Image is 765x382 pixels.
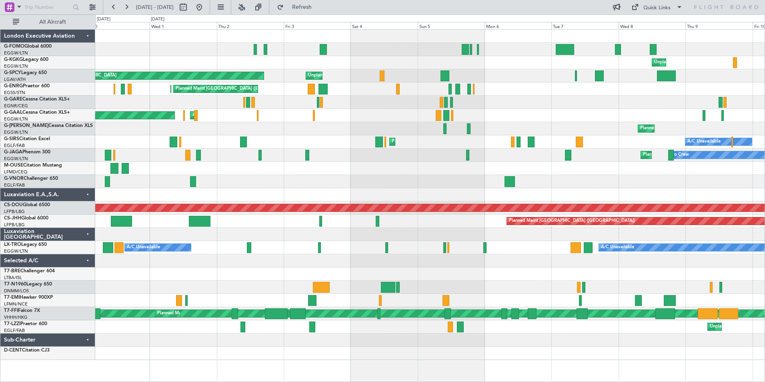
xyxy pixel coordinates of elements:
a: EGGW/LTN [4,248,28,254]
span: G-ENRG [4,84,23,88]
span: LX-TRO [4,242,21,247]
span: CS-DOU [4,203,23,207]
a: EGLF/FAB [4,143,25,149]
div: [DATE] [151,16,164,23]
a: VHHH/HKG [4,314,28,320]
button: Quick Links [627,1,687,14]
div: Quick Links [643,4,671,12]
div: Unplanned Maint [GEOGRAPHIC_DATA] (Ataturk) [654,56,755,68]
div: Unplanned Maint [GEOGRAPHIC_DATA] [308,70,390,82]
a: G-SIRSCitation Excel [4,137,50,141]
span: G-JAGA [4,150,22,155]
span: G-GARE [4,97,22,102]
span: G-[PERSON_NAME] [4,123,48,128]
button: All Aircraft [9,16,87,28]
a: G-GARECessna Citation XLS+ [4,97,70,102]
div: Wed 8 [619,22,685,29]
a: G-KGKGLegacy 600 [4,57,48,62]
div: Wed 1 [150,22,216,29]
a: EGGW/LTN [4,116,28,122]
span: CS-JHH [4,216,21,221]
div: A/C Unavailable [601,241,634,253]
div: A/C Unavailable [127,241,160,253]
div: Fri 3 [284,22,350,29]
div: No Crew [671,149,689,161]
button: Refresh [273,1,321,14]
span: G-SPCY [4,70,21,75]
div: Thu 2 [217,22,284,29]
span: G-KGKG [4,57,23,62]
span: T7-FFI [4,308,18,313]
div: A/C Unavailable [687,136,721,148]
input: Trip Number [24,1,70,13]
a: T7-LZZIPraetor 600 [4,322,47,326]
a: LFPB/LBG [4,222,25,228]
a: G-[PERSON_NAME]Cessna Citation XLS [4,123,93,128]
a: LFMD/CEQ [4,169,27,175]
span: T7-EMI [4,295,20,300]
a: DNMM/LOS [4,288,29,294]
span: G-SIRS [4,137,19,141]
a: EGGW/LTN [4,63,28,69]
span: D-CENT [4,348,22,353]
a: G-SPCYLegacy 650 [4,70,47,75]
a: LFPB/LBG [4,209,25,215]
a: G-VNORChallenger 650 [4,176,58,181]
div: Planned Maint [GEOGRAPHIC_DATA] ([GEOGRAPHIC_DATA]) [509,215,635,227]
a: D-CENTCitation CJ3 [4,348,50,353]
a: CS-JHHGlobal 6000 [4,216,48,221]
div: Sun 5 [418,22,485,29]
a: EGLF/FAB [4,328,25,334]
a: G-JAGAPhenom 300 [4,150,50,155]
a: M-OUSECitation Mustang [4,163,62,168]
span: [DATE] - [DATE] [136,4,174,11]
a: T7-EMIHawker 900XP [4,295,53,300]
span: T7-BRE [4,269,20,273]
a: CS-DOUGlobal 6500 [4,203,50,207]
div: [DATE] [97,16,110,23]
span: M-OUSE [4,163,23,168]
div: Thu 9 [685,22,752,29]
a: EGSS/STN [4,90,25,96]
div: AOG Maint Dusseldorf [192,109,239,121]
a: EGGW/LTN [4,50,28,56]
a: G-ENRGPraetor 600 [4,84,50,88]
a: LFMN/NCE [4,301,28,307]
a: G-GAALCessna Citation XLS+ [4,110,70,115]
a: T7-N1960Legacy 650 [4,282,52,287]
span: G-VNOR [4,176,24,181]
div: Planned Maint [GEOGRAPHIC_DATA] ([GEOGRAPHIC_DATA]) [392,136,518,148]
span: Refresh [285,4,319,10]
a: EGNR/CEG [4,103,28,109]
span: G-GAAL [4,110,22,115]
a: T7-FFIFalcon 7X [4,308,40,313]
span: G-FOMO [4,44,24,49]
div: Planned Maint [GEOGRAPHIC_DATA] ([GEOGRAPHIC_DATA]) [157,308,283,320]
a: EGGW/LTN [4,156,28,162]
div: Sat 4 [350,22,417,29]
div: Tue 30 [83,22,150,29]
span: T7-N1960 [4,282,26,287]
a: EGLF/FAB [4,182,25,188]
span: T7-LZZI [4,322,20,326]
a: T7-BREChallenger 604 [4,269,55,273]
a: LX-TROLegacy 650 [4,242,47,247]
a: G-FOMOGlobal 6000 [4,44,52,49]
div: Planned Maint [GEOGRAPHIC_DATA] ([GEOGRAPHIC_DATA]) [176,83,302,95]
a: LGAV/ATH [4,76,26,82]
div: Mon 6 [485,22,551,29]
a: LTBA/ISL [4,275,22,281]
div: Tue 7 [551,22,618,29]
span: All Aircraft [21,19,84,25]
a: EGGW/LTN [4,129,28,135]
